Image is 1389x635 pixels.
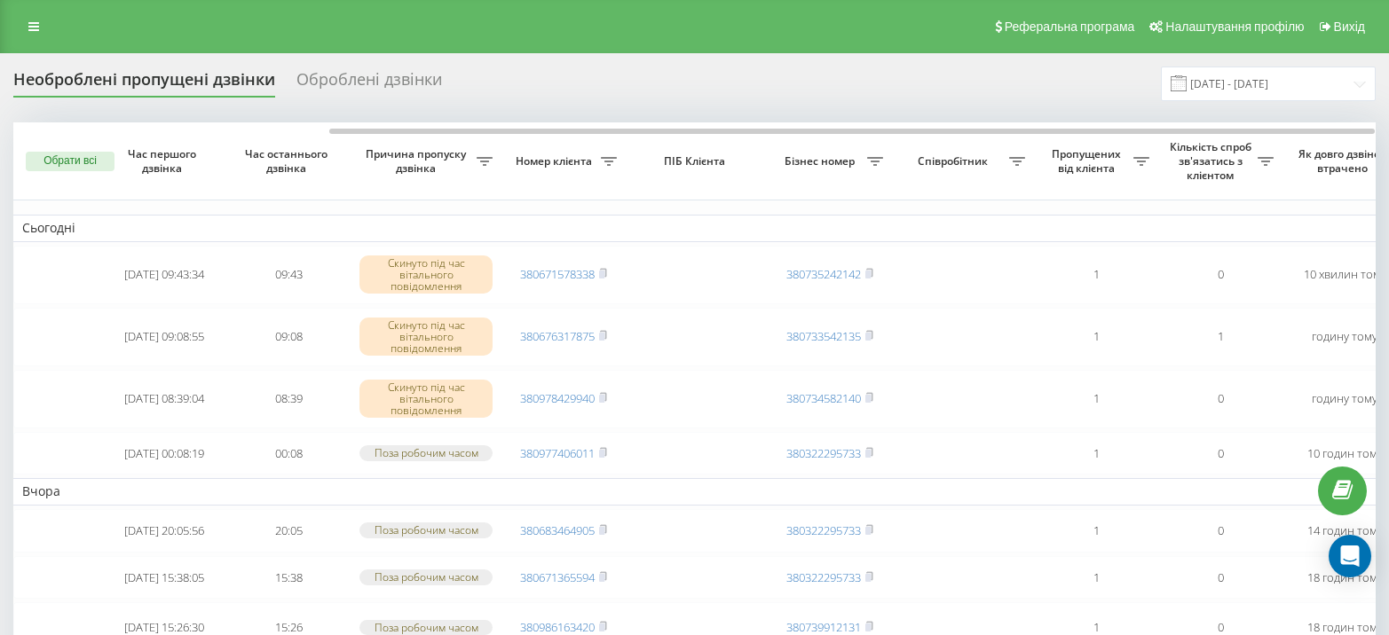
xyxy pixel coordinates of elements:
[1165,20,1304,34] span: Налаштування профілю
[786,522,861,538] a: 380322295733
[102,370,226,428] td: [DATE] 08:39:04
[1005,20,1135,34] span: Реферальна програма
[226,370,351,428] td: 08:39
[226,246,351,304] td: 09:43
[359,522,493,537] div: Поза робочим часом
[226,432,351,475] td: 00:08
[241,147,336,175] span: Час останнього дзвінка
[786,266,861,282] a: 380735242142
[1158,432,1282,475] td: 0
[1034,556,1158,600] td: 1
[102,556,226,600] td: [DATE] 15:38:05
[1158,370,1282,428] td: 0
[359,317,493,357] div: Скинуто під час вітального повідомлення
[1167,140,1258,182] span: Кількість спроб зв'язатись з клієнтом
[13,70,275,98] div: Необроблені пропущені дзвінки
[359,255,493,294] div: Скинуто під час вітального повідомлення
[786,569,861,585] a: 380322295733
[1334,20,1365,34] span: Вихід
[359,620,493,635] div: Поза робочим часом
[1034,432,1158,475] td: 1
[1158,509,1282,553] td: 0
[359,445,493,460] div: Поза робочим часом
[102,509,226,553] td: [DATE] 20:05:56
[102,246,226,304] td: [DATE] 09:43:34
[520,328,595,344] a: 380676317875
[116,147,212,175] span: Час першого дзвінка
[226,308,351,366] td: 09:08
[1158,308,1282,366] td: 1
[520,266,595,282] a: 380671578338
[26,152,114,171] button: Обрати всі
[786,445,861,461] a: 380322295733
[359,147,477,175] span: Причина пропуску дзвінка
[1043,147,1133,175] span: Пропущених від клієнта
[777,154,867,169] span: Бізнес номер
[520,390,595,406] a: 380978429940
[1034,509,1158,553] td: 1
[786,390,861,406] a: 380734582140
[1034,370,1158,428] td: 1
[1034,246,1158,304] td: 1
[1329,535,1371,577] div: Open Intercom Messenger
[1158,556,1282,600] td: 0
[1034,308,1158,366] td: 1
[786,328,861,344] a: 380733542135
[1158,246,1282,304] td: 0
[901,154,1009,169] span: Співробітник
[226,556,351,600] td: 15:38
[520,569,595,585] a: 380671365594
[641,154,753,169] span: ПІБ Клієнта
[520,445,595,461] a: 380977406011
[520,619,595,635] a: 380986163420
[520,522,595,538] a: 380683464905
[359,380,493,419] div: Скинуто під час вітального повідомлення
[102,308,226,366] td: [DATE] 09:08:55
[226,509,351,553] td: 20:05
[296,70,442,98] div: Оброблені дзвінки
[359,569,493,584] div: Поза робочим часом
[510,154,601,169] span: Номер клієнта
[786,619,861,635] a: 380739912131
[102,432,226,475] td: [DATE] 00:08:19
